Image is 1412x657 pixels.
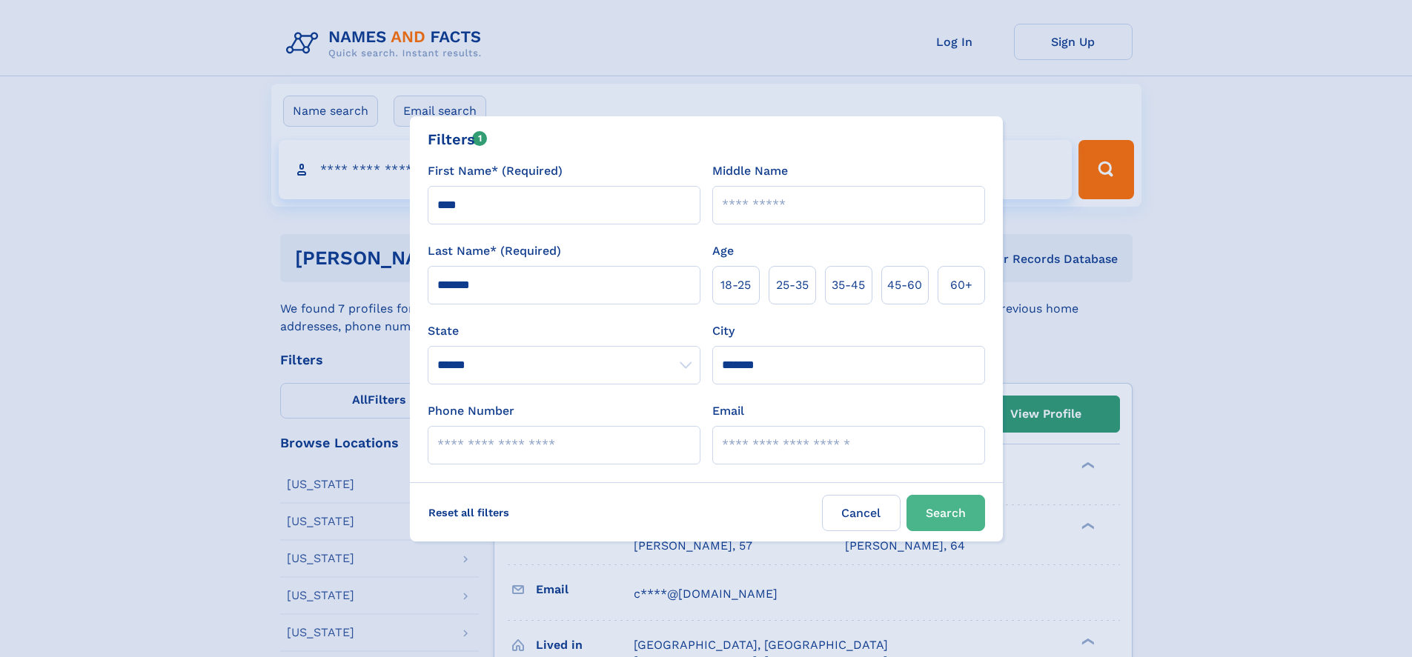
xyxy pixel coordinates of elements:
[906,495,985,531] button: Search
[712,242,734,260] label: Age
[887,276,922,294] span: 45‑60
[712,322,735,340] label: City
[712,162,788,180] label: Middle Name
[712,402,744,420] label: Email
[822,495,901,531] label: Cancel
[832,276,865,294] span: 35‑45
[950,276,972,294] span: 60+
[419,495,519,530] label: Reset all filters
[428,402,514,420] label: Phone Number
[720,276,751,294] span: 18‑25
[428,242,561,260] label: Last Name* (Required)
[776,276,809,294] span: 25‑35
[428,322,700,340] label: State
[428,162,563,180] label: First Name* (Required)
[428,128,488,150] div: Filters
